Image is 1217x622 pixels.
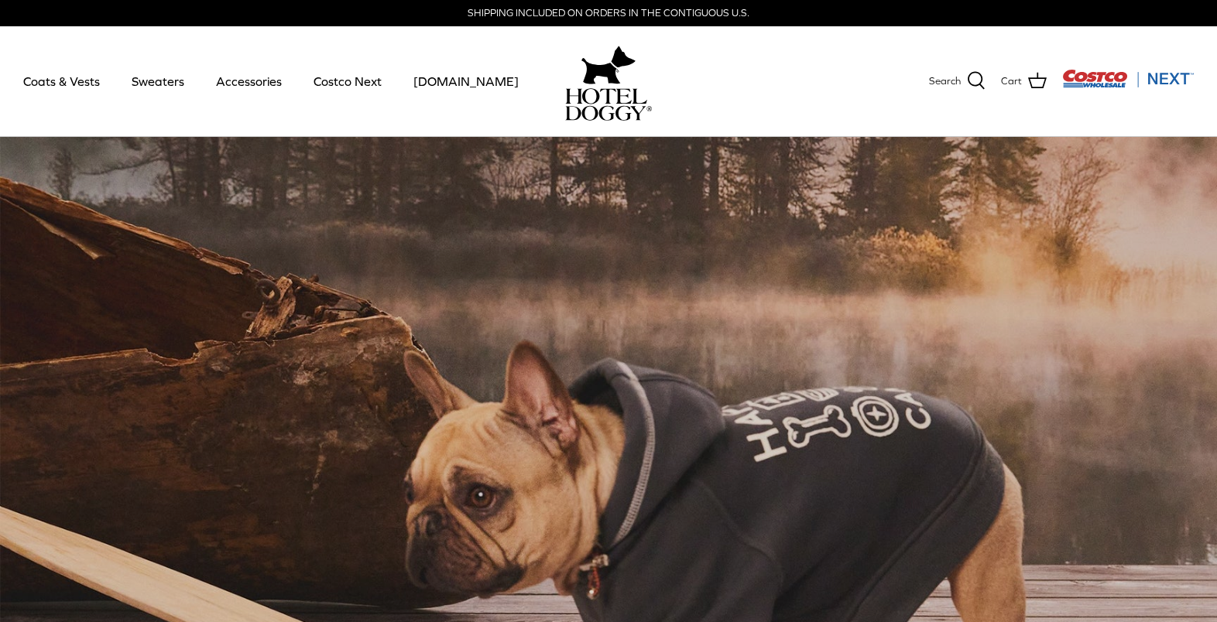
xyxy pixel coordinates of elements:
a: Sweaters [118,55,198,108]
a: Visit Costco Next [1062,79,1194,91]
img: Costco Next [1062,69,1194,88]
a: Costco Next [300,55,396,108]
span: Search [929,73,961,90]
img: hoteldoggycom [565,88,652,121]
a: [DOMAIN_NAME] [399,55,533,108]
img: hoteldoggy.com [581,42,636,88]
a: Accessories [202,55,296,108]
a: Cart [1001,71,1047,91]
a: hoteldoggy.com hoteldoggycom [565,42,652,121]
span: Cart [1001,73,1022,90]
a: Coats & Vests [9,55,114,108]
a: Search [929,71,986,91]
